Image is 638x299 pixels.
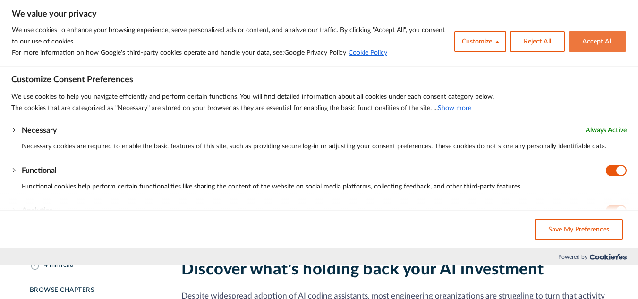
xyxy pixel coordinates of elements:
[12,25,447,47] p: We use cookies to enhance your browsing experience, serve personalized ads or content, and analyz...
[590,254,627,260] img: Cookieyes logo
[22,181,627,192] p: Functional cookies help perform certain functionalities like sharing the content of the website o...
[30,285,160,295] div: Browse Chapters
[22,165,57,176] button: Functional
[12,47,447,59] p: For more information on how Google's third-party cookies operate and handle your data, see:
[11,103,627,114] p: The cookies that are categorized as "Necessary" are stored on your browser as they are essential ...
[510,31,565,52] button: Reject All
[535,219,623,240] button: Save My Preferences
[438,103,471,114] button: Show more
[284,50,346,56] a: Google Privacy Policy
[22,125,57,136] button: Necessary
[606,165,627,176] input: Disable Functional
[454,31,506,52] button: Customize
[348,49,388,57] a: Cookie Policy
[181,260,608,279] h2: Discover what's holding back your AI investment
[22,141,627,152] p: Necessary cookies are required to enable the basic features of this site, such as providing secur...
[11,91,627,103] p: We use cookies to help you navigate efficiently and perform certain functions. You will find deta...
[11,74,133,85] span: Customize Consent Preferences
[12,9,626,20] p: We value your privacy
[569,31,626,52] button: Accept All
[586,125,627,136] span: Always Active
